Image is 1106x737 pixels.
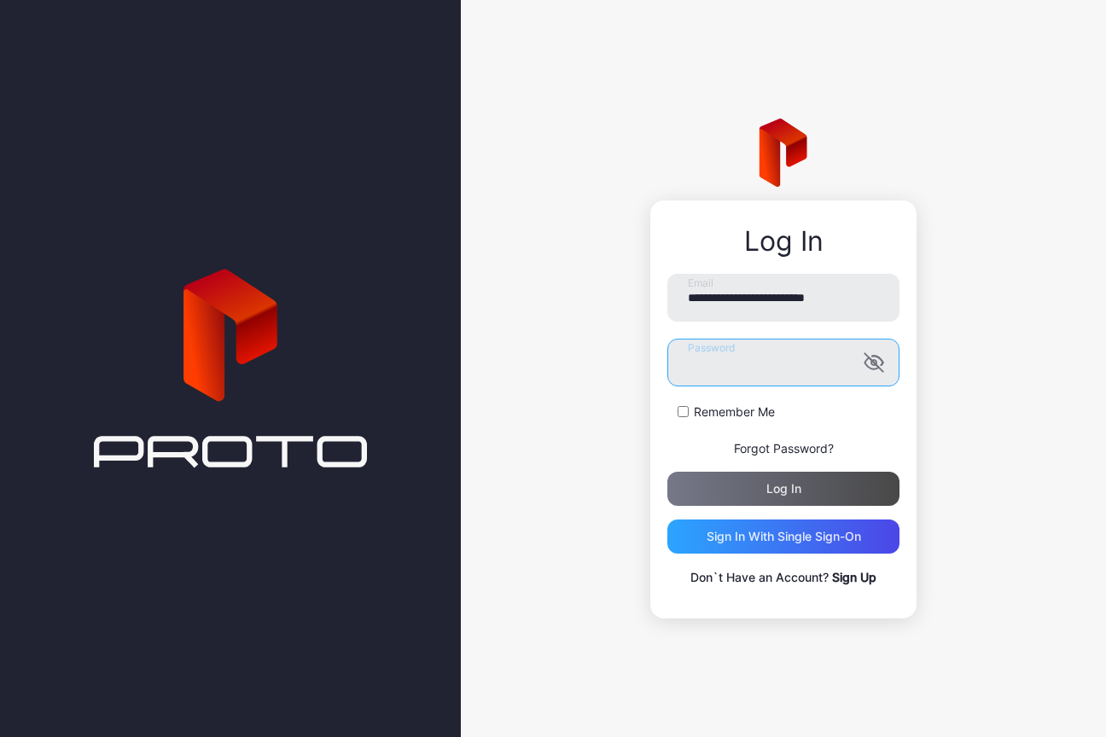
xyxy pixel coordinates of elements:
[667,339,899,386] input: Password
[667,472,899,506] button: Log in
[667,519,899,554] button: Sign in With Single Sign-On
[667,274,899,322] input: Email
[766,482,801,496] div: Log in
[734,441,834,456] a: Forgot Password?
[832,570,876,584] a: Sign Up
[667,226,899,257] div: Log In
[667,567,899,588] p: Don`t Have an Account?
[694,403,775,421] label: Remember Me
[707,530,861,543] div: Sign in With Single Sign-On
[864,352,884,373] button: Password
